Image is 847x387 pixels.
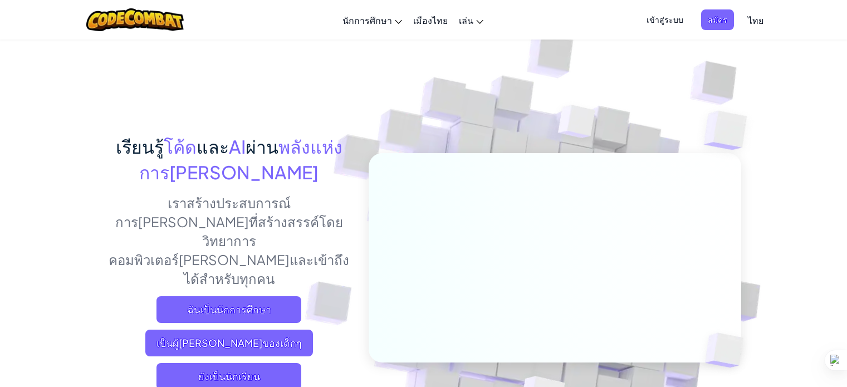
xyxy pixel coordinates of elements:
font: เรียนรู้ [116,135,164,158]
font: ฉันเป็นนักการศึกษา [187,303,271,316]
a: เป็นผู้[PERSON_NAME]ของเด็กๆ [145,330,313,356]
font: เล่น [459,14,473,26]
a: ไทย [742,5,769,35]
font: เมืองไทย [413,14,448,26]
button: เข้าสู่ระบบ [640,9,690,30]
font: เข้าสู่ระบบ [647,14,683,25]
font: ไทย [748,14,763,26]
img: โลโก้ CodeCombat [86,8,184,31]
font: ผ่าน [246,135,278,158]
font: โค้ด [164,135,197,158]
img: ลูกบาศก์ทับซ้อนกัน [537,83,617,166]
font: เป็นผู้[PERSON_NAME]ของเด็กๆ [156,336,302,349]
a: ฉันเป็นนักการศึกษา [156,296,301,323]
a: เมืองไทย [408,5,453,35]
font: เราสร้างประสบการณ์การ[PERSON_NAME]ที่สร้างสรรค์โดยวิทยาการคอมพิวเตอร์[PERSON_NAME]และเข้าถึงได้สำ... [109,194,349,287]
font: และ [197,135,229,158]
font: ยังเป็นนักเรียน [198,370,260,383]
font: นักการศึกษา [342,14,392,26]
a: นักการศึกษา [337,5,408,35]
a: เล่น [453,5,489,35]
font: สมัคร [708,14,727,25]
img: ลูกบาศก์ทับซ้อนกัน [682,84,778,178]
button: สมัคร [701,9,734,30]
font: AI [229,135,246,158]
